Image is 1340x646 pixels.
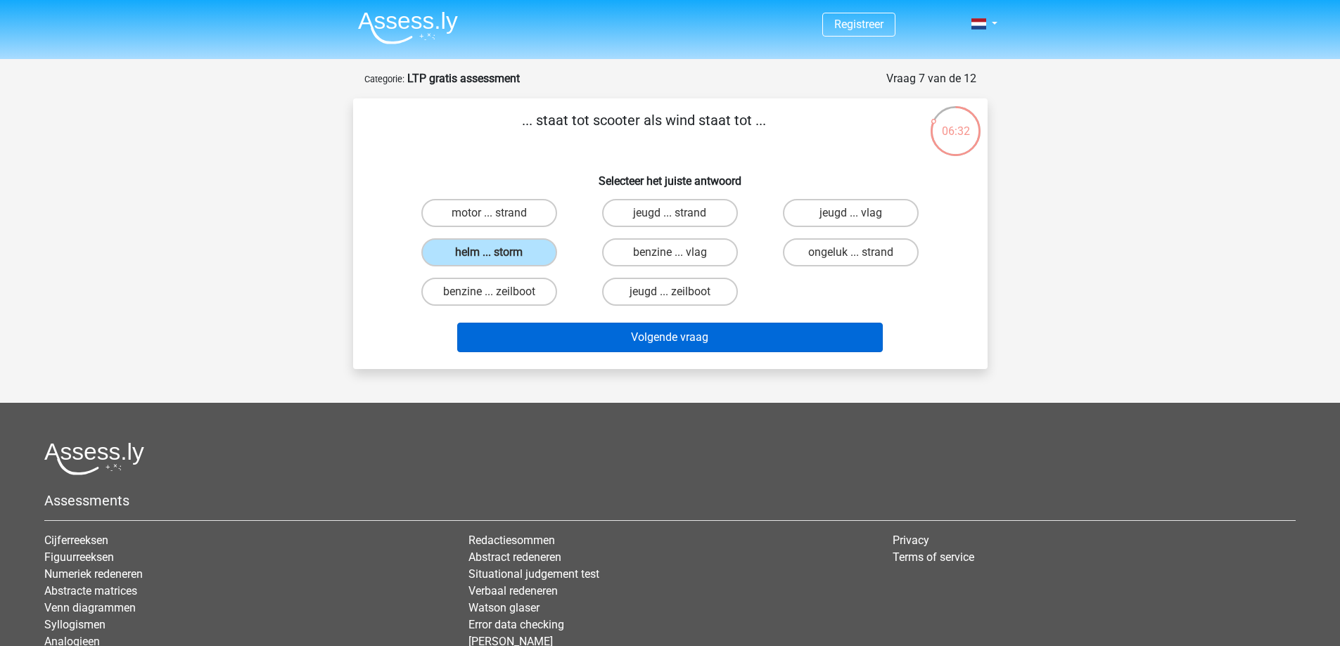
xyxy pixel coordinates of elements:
[358,11,458,44] img: Assessly
[468,584,558,597] a: Verbaal redeneren
[44,567,143,581] a: Numeriek redeneren
[457,323,883,352] button: Volgende vraag
[376,110,912,152] p: ... staat tot scooter als wind staat tot ...
[468,567,599,581] a: Situational judgement test
[44,550,114,564] a: Figuurreeksen
[44,618,106,631] a: Syllogismen
[929,105,982,140] div: 06:32
[421,278,557,306] label: benzine ... zeilboot
[834,18,883,31] a: Registreer
[468,618,564,631] a: Error data checking
[44,492,1296,509] h5: Assessments
[468,601,540,614] a: Watson glaser
[44,601,136,614] a: Venn diagrammen
[364,74,404,84] small: Categorie:
[376,163,965,188] h6: Selecteer het juiste antwoord
[602,278,738,306] label: jeugd ... zeilboot
[44,442,144,475] img: Assessly logo
[886,70,976,87] div: Vraag 7 van de 12
[893,550,974,564] a: Terms of service
[893,534,929,547] a: Privacy
[407,72,520,85] strong: LTP gratis assessment
[783,238,919,266] label: ongeluk ... strand
[602,199,738,227] label: jeugd ... strand
[468,534,555,547] a: Redactiesommen
[421,199,557,227] label: motor ... strand
[783,199,919,227] label: jeugd ... vlag
[468,550,561,564] a: Abstract redeneren
[602,238,738,266] label: benzine ... vlag
[44,534,108,547] a: Cijferreeksen
[44,584,137,597] a: Abstracte matrices
[421,238,557,266] label: helm ... storm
